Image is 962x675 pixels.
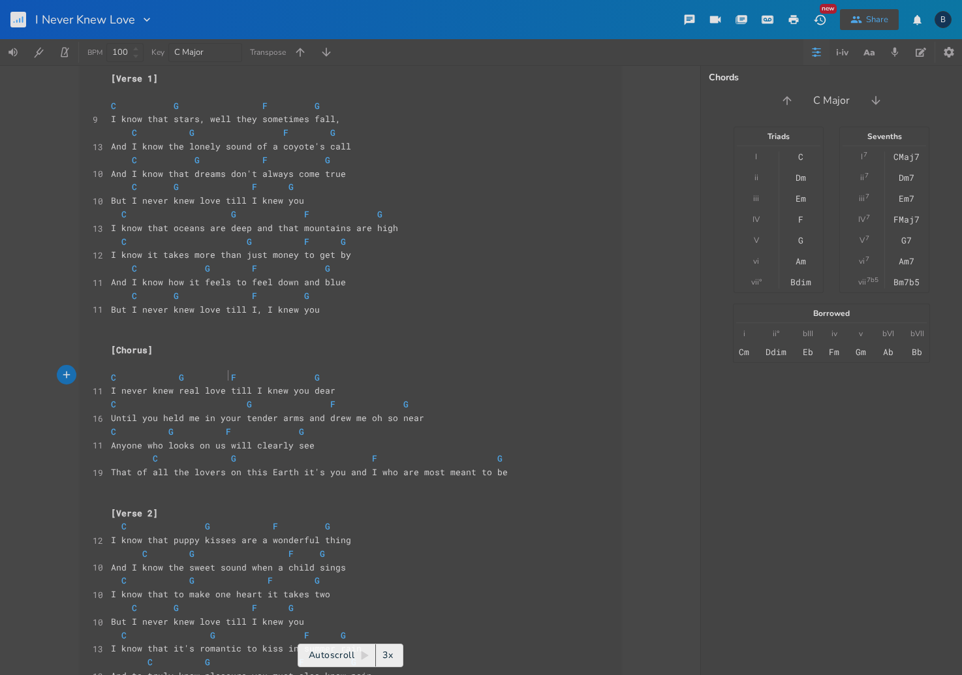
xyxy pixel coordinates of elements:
[35,14,135,25] span: I Never Knew Love
[865,170,869,181] sup: 7
[111,642,362,654] span: I know that it's romantic to kiss in summer rain
[709,73,954,82] div: Chords
[860,172,864,183] div: ii
[320,548,325,559] span: G
[151,48,164,56] div: Key
[865,191,869,202] sup: 7
[315,100,320,112] span: G
[796,256,806,266] div: Am
[893,277,920,287] div: Bm7b5
[111,371,116,383] span: C
[901,235,912,245] div: G7
[132,290,137,302] span: C
[252,262,257,274] span: F
[325,520,330,532] span: G
[739,347,749,357] div: Cm
[935,11,952,28] div: Bluecatz
[111,534,351,546] span: I know that puppy kisses are a wonderful thing
[252,290,257,302] span: F
[111,588,330,600] span: I know that to make one heart it takes two
[753,214,760,225] div: IV
[231,452,236,464] span: G
[910,328,924,339] div: bVII
[798,235,803,245] div: G
[111,344,153,356] span: [Chorus]
[288,602,294,614] span: G
[377,208,382,220] span: G
[111,561,346,573] span: And I know the sweet sound when a child sings
[912,347,922,357] div: Bb
[147,656,153,668] span: C
[858,277,866,287] div: vii
[315,574,320,586] span: G
[262,100,268,112] span: F
[304,208,309,220] span: F
[111,195,304,206] span: But I never knew love till I knew you
[231,371,236,383] span: F
[803,347,813,357] div: Eb
[194,154,200,166] span: G
[273,520,278,532] span: F
[121,208,127,220] span: C
[935,5,952,35] button: B
[899,256,914,266] div: Am7
[766,347,786,357] div: Ddim
[298,644,403,667] div: Autoscroll
[111,466,508,478] span: That of all the lovers on this Earth it's you and I who are most meant to be
[304,236,309,247] span: F
[899,172,914,183] div: Dm7
[883,347,893,357] div: Ab
[867,275,878,285] sup: 7b5
[840,133,929,140] div: Sevenths
[372,452,377,464] span: F
[861,151,863,162] div: I
[840,9,899,30] button: Share
[247,236,252,247] span: G
[153,452,158,464] span: C
[829,347,839,357] div: Fm
[142,548,147,559] span: C
[753,256,759,266] div: vi
[796,193,806,204] div: Em
[299,426,304,437] span: G
[893,214,920,225] div: FMaj7
[111,304,320,315] span: But I never knew love till I, I knew you
[304,290,309,302] span: G
[252,181,257,193] span: F
[205,520,210,532] span: G
[111,72,158,84] span: [Verse 1]
[751,277,762,287] div: vii°
[325,262,330,274] span: G
[179,371,184,383] span: G
[174,602,179,614] span: G
[189,548,194,559] span: G
[341,629,346,641] span: G
[755,151,757,162] div: I
[111,168,346,180] span: And I know that dreams don't always come true
[132,602,137,614] span: C
[174,46,204,58] span: C Major
[288,548,294,559] span: F
[859,193,865,204] div: iii
[121,629,127,641] span: C
[268,574,273,586] span: F
[111,140,351,152] span: And I know the lonely sound of a coyote's call
[111,507,158,519] span: [Verse 2]
[205,262,210,274] span: G
[893,151,920,162] div: CMaj7
[111,113,341,125] span: I know that stars, well they sometimes fall,
[341,236,346,247] span: G
[111,222,398,234] span: I know that oceans are deep and that mountains are high
[497,452,503,464] span: G
[865,233,869,243] sup: 7
[866,14,888,25] div: Share
[790,277,811,287] div: Bdim
[813,93,850,108] span: C Major
[288,181,294,193] span: G
[796,172,806,183] div: Dm
[773,328,779,339] div: ii°
[315,371,320,383] span: G
[121,574,127,586] span: C
[807,8,833,31] button: New
[831,328,837,339] div: iv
